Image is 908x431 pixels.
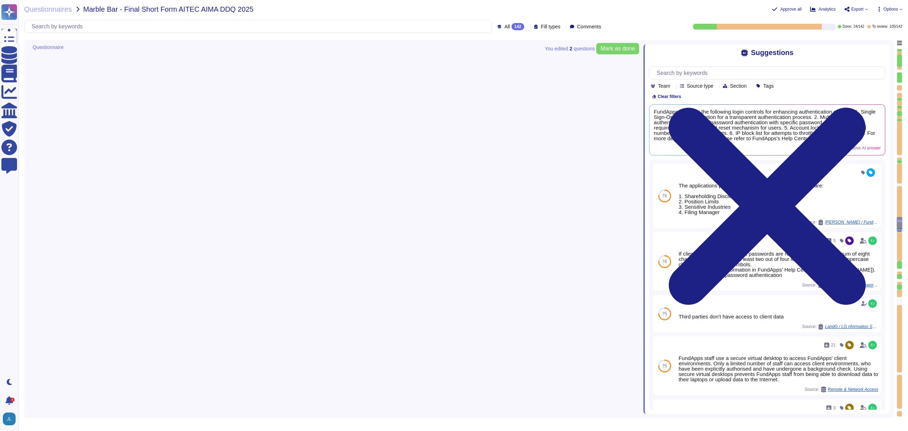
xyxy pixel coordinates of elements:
span: 76 [662,260,667,264]
input: Search by keywords [28,20,492,33]
div: FundApps staff use a secure virtual desktop to access FundApps' client environments. Only a limit... [679,355,878,382]
b: 2 [570,46,572,51]
img: user [868,236,877,245]
span: Questionnaires [24,6,72,13]
button: Approve all [772,6,802,12]
button: Mark as done [596,43,639,54]
span: 105 / 142 [890,25,902,28]
img: user [3,413,16,425]
img: user [868,299,877,308]
span: Export [851,7,864,11]
img: user [868,341,877,349]
span: Approve all [780,7,802,11]
span: 75 [662,312,667,316]
span: Remote & Network Access [828,387,878,392]
span: 76 [662,194,667,198]
span: Done: [843,25,852,28]
span: Comments [577,24,601,29]
span: Fill types [541,24,560,29]
div: 142 [511,23,524,30]
span: Analytics [819,7,836,11]
span: Questionnaire [33,45,63,50]
span: 24 / 142 [853,25,864,28]
span: 3 [833,406,836,410]
button: user [1,411,21,427]
span: Mark as done [600,46,635,51]
span: You edited question s [545,46,595,51]
span: To review: [872,25,888,28]
span: All [504,24,510,29]
input: Search by keywords [653,67,885,79]
span: Options [884,7,898,11]
button: Analytics [810,6,836,12]
span: Marble Bar - Final Short Form AITEC AIMA DDQ 2025 [83,6,254,13]
div: 2 [10,398,15,402]
img: user [868,404,877,412]
span: Source: [804,387,878,392]
span: 75 [662,364,667,368]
